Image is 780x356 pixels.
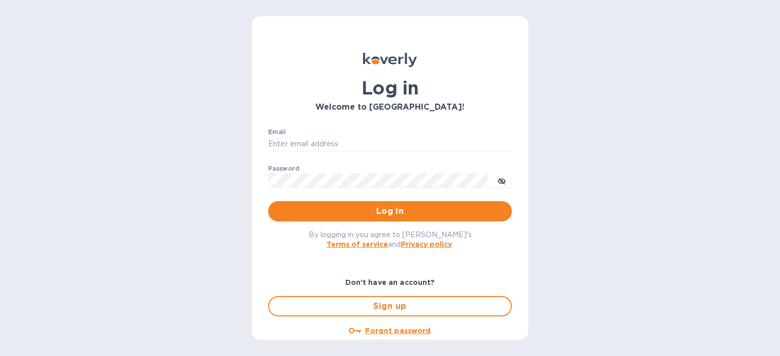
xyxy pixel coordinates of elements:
[276,205,504,217] span: Log in
[363,53,417,67] img: Koverly
[309,231,472,248] span: By logging in you agree to [PERSON_NAME]'s and .
[268,129,286,135] label: Email
[345,278,435,286] b: Don't have an account?
[268,296,512,316] button: Sign up
[401,240,452,248] a: Privacy policy
[268,77,512,99] h1: Log in
[268,103,512,112] h3: Welcome to [GEOGRAPHIC_DATA]!
[492,170,512,190] button: toggle password visibility
[277,300,503,312] span: Sign up
[268,201,512,221] button: Log in
[327,240,388,248] a: Terms of service
[268,166,299,172] label: Password
[365,327,431,335] u: Forgot password
[268,137,512,152] input: Enter email address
